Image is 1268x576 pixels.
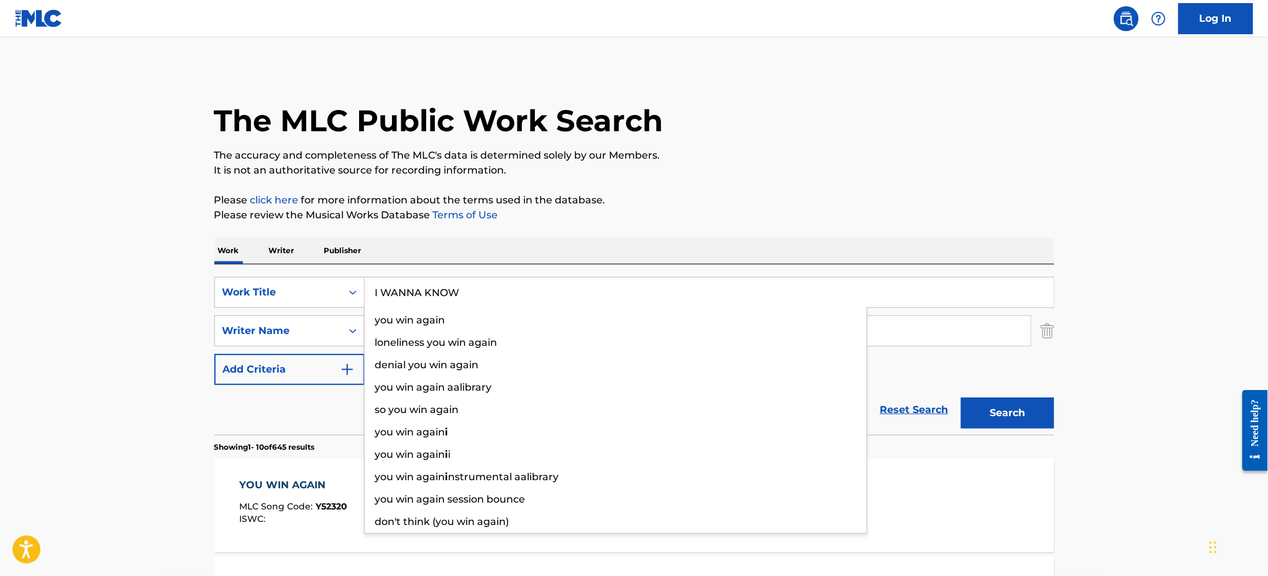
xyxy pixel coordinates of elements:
span: you win again [375,448,445,460]
button: Search [961,397,1054,429]
span: ISWC : [239,513,268,524]
span: you win again session bounce [375,493,526,505]
strong: i [445,471,449,483]
div: Help [1146,6,1171,31]
div: YOU WIN AGAIN [239,478,347,493]
p: Publisher [321,238,365,264]
p: Writer [265,238,298,264]
p: Please review the Musical Works Database [214,208,1054,223]
a: click here [250,194,299,206]
span: you win again [375,471,445,483]
p: It is not an authoritative source for recording information. [214,163,1054,178]
span: i [449,448,451,460]
button: Add Criteria [214,354,365,385]
strong: i [445,448,449,460]
div: Work Title [222,285,334,300]
span: denial you win again [375,359,479,371]
img: MLC Logo [15,9,63,27]
a: Reset Search [874,396,955,424]
span: so you win again [375,404,459,416]
strong: i [445,426,449,438]
span: loneliness you win again [375,337,498,348]
span: you win again aalibrary [375,381,492,393]
span: don't think (you win again) [375,516,509,527]
a: Log In [1179,3,1253,34]
h1: The MLC Public Work Search [214,102,664,139]
div: Drag [1210,529,1217,566]
p: The accuracy and completeness of The MLC's data is determined solely by our Members. [214,148,1054,163]
span: MLC Song Code : [239,501,316,512]
iframe: Resource Center [1233,380,1268,480]
img: Delete Criterion [1041,315,1054,346]
span: nstrumental aalibrary [449,471,559,483]
p: Please for more information about the terms used in the database. [214,193,1054,208]
p: Showing 1 - 10 of 645 results [214,442,315,453]
img: search [1119,11,1134,26]
form: Search Form [214,277,1054,435]
a: Public Search [1114,6,1139,31]
p: Work [214,238,243,264]
a: YOU WIN AGAINMLC Song Code:Y52320ISWC: DisputeWriters (2)[PERSON_NAME], [PERSON_NAME] [PERSON_NAM... [214,459,1054,552]
img: 9d2ae6d4665cec9f34b9.svg [340,362,355,377]
img: help [1151,11,1166,26]
span: Y52320 [316,501,347,512]
span: you win again [375,314,445,326]
div: Writer Name [222,323,334,338]
a: Terms of Use [431,209,498,221]
span: you win again [375,426,445,438]
iframe: Chat Widget [1206,516,1268,576]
